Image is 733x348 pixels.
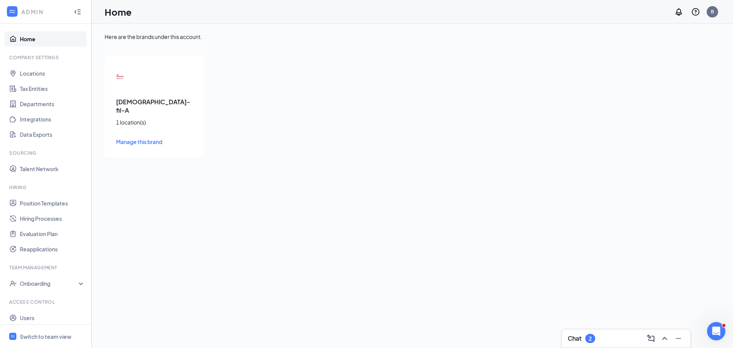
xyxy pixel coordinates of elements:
[9,184,84,191] div: Hiring
[20,81,85,96] a: Tax Entities
[646,334,656,343] svg: ComposeMessage
[20,31,85,47] a: Home
[20,161,85,176] a: Talent Network
[20,280,79,287] div: Onboarding
[20,333,71,340] div: Switch to team view
[672,332,685,345] button: Minimize
[116,138,162,145] span: Manage this brand
[116,67,139,90] img: Chick-fil-A logo
[674,334,683,343] svg: Minimize
[568,334,581,343] h3: Chat
[711,8,714,15] div: B
[20,211,85,226] a: Hiring Processes
[20,196,85,211] a: Position Templates
[105,33,720,40] div: Here are the brands under this account.
[116,138,192,146] a: Manage this brand
[105,5,132,18] h1: Home
[116,118,192,126] div: 1 location(s)
[20,96,85,112] a: Departments
[9,54,84,61] div: Company Settings
[9,280,17,287] svg: UserCheck
[20,226,85,241] a: Evaluation Plan
[20,66,85,81] a: Locations
[659,332,671,345] button: ChevronUp
[674,7,683,16] svg: Notifications
[20,241,85,257] a: Reapplications
[74,8,81,16] svg: Collapse
[21,8,67,16] div: ADMIN
[20,310,85,325] a: Users
[660,334,669,343] svg: ChevronUp
[589,335,592,342] div: 2
[10,334,15,339] svg: WorkstreamLogo
[645,332,657,345] button: ComposeMessage
[707,322,725,340] iframe: Intercom live chat
[20,112,85,127] a: Integrations
[9,299,84,305] div: Access control
[691,7,700,16] svg: QuestionInfo
[116,98,192,115] h3: [DEMOGRAPHIC_DATA]-fil-A
[9,264,84,271] div: Team Management
[9,150,84,156] div: Sourcing
[8,8,16,15] svg: WorkstreamLogo
[20,127,85,142] a: Data Exports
